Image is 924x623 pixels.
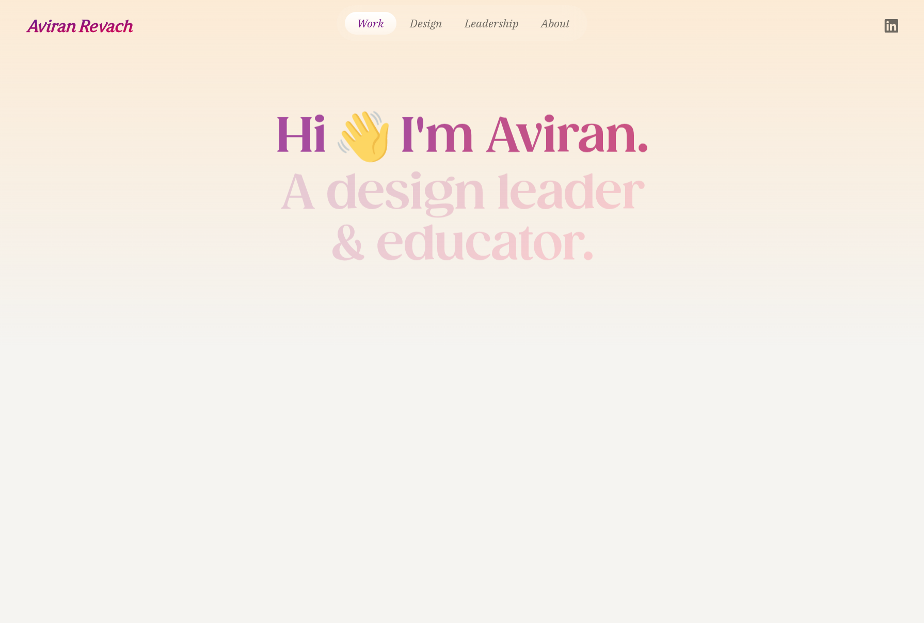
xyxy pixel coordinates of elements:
[455,12,528,35] a: Leadership
[401,12,451,35] a: Design
[26,19,133,33] img: Aviran Revach
[26,19,133,33] a: home
[276,167,648,270] h2: A design leader & educator.
[276,110,326,161] h2: Hi
[345,12,396,35] a: Work
[326,119,400,152] h2: 👋
[400,110,648,161] h2: I'm Aviran.
[532,12,579,35] a: About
